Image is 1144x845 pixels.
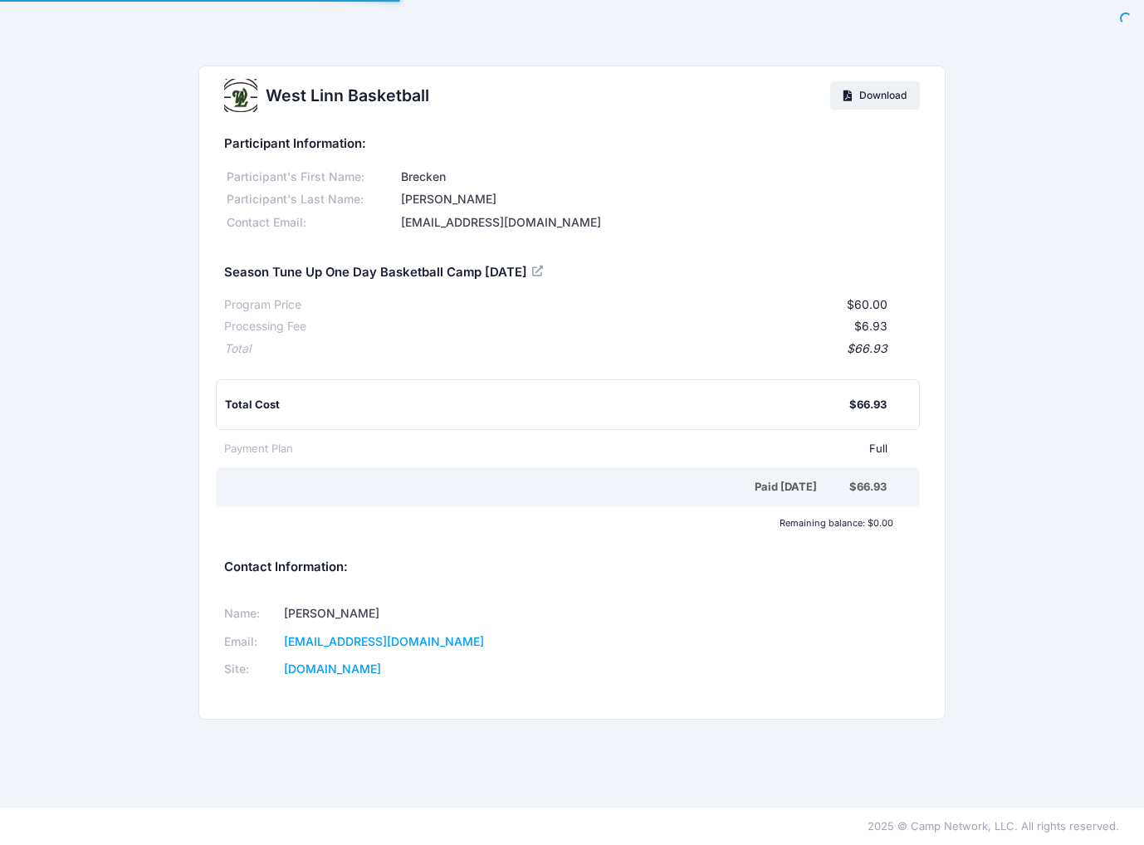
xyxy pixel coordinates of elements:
div: $66.93 [849,479,887,496]
td: Name: [224,599,279,628]
span: 2025 © Camp Network, LLC. All rights reserved. [868,819,1119,833]
a: View Registration Details [532,263,545,278]
div: Program Price [224,296,301,314]
a: Download [830,81,921,110]
td: Site: [224,656,279,684]
span: Download [859,89,907,101]
div: [EMAIL_ADDRESS][DOMAIN_NAME] [398,214,920,232]
div: Brecken [398,169,920,186]
div: Contact Email: [224,214,398,232]
div: Total [224,340,251,358]
div: Total Cost [225,397,850,413]
div: Participant's Last Name: [224,191,398,208]
div: Processing Fee [224,318,306,335]
td: Email: [224,628,279,656]
td: [PERSON_NAME] [278,599,550,628]
h5: Contact Information: [224,560,921,575]
h2: West Linn Basketball [266,86,429,105]
div: Remaining balance: $0.00 [216,518,902,528]
div: Full [293,441,888,457]
div: Paid [DATE] [227,479,850,496]
a: [EMAIL_ADDRESS][DOMAIN_NAME] [284,634,484,648]
div: $6.93 [306,318,888,335]
div: Participant's First Name: [224,169,398,186]
h5: Season Tune Up One Day Basketball Camp [DATE] [224,266,546,281]
div: $66.93 [251,340,888,358]
span: $60.00 [847,297,887,311]
div: $66.93 [849,397,887,413]
div: [PERSON_NAME] [398,191,920,208]
a: [DOMAIN_NAME] [284,662,381,676]
div: Payment Plan [224,441,293,457]
h5: Participant Information: [224,137,921,152]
